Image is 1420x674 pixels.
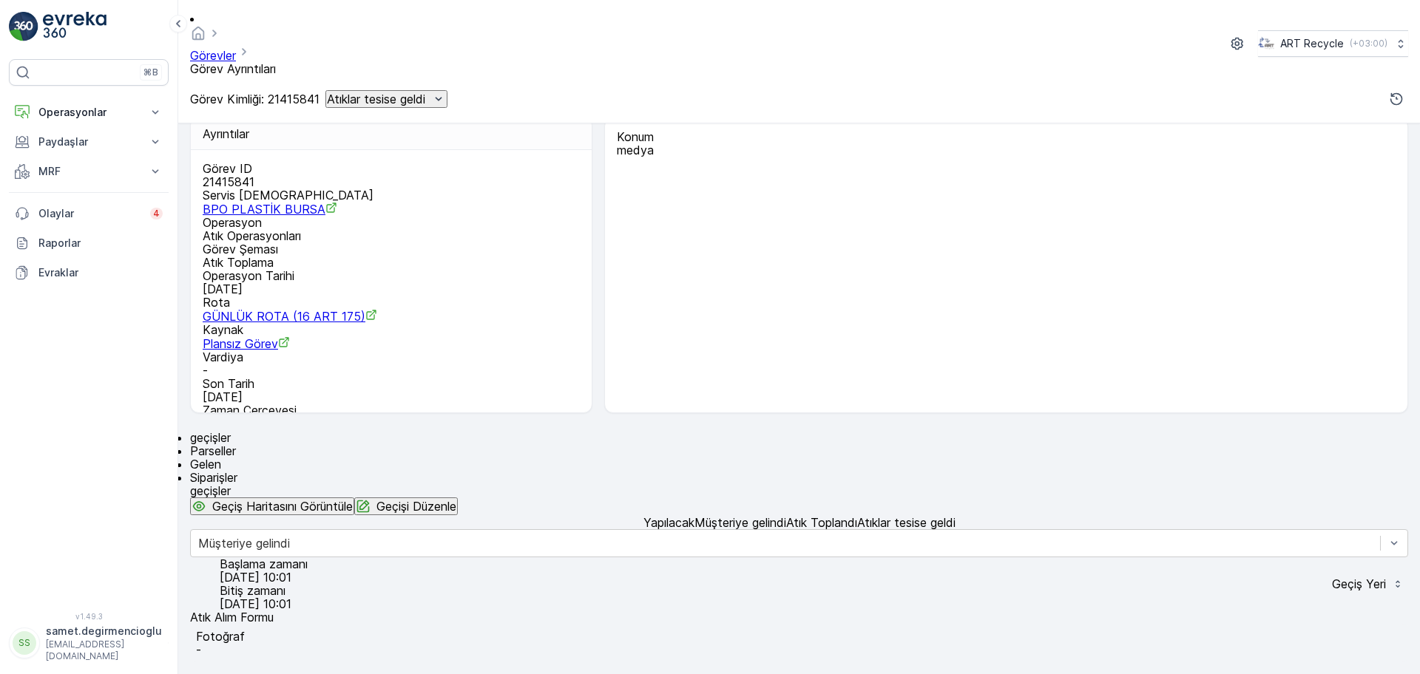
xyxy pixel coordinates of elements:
[190,48,236,63] a: Görevler
[9,12,38,41] img: logo
[190,497,354,515] button: Geçiş Haritasını Görüntüle
[203,256,576,269] p: Atık Toplama
[190,30,206,44] a: Ana Sayfa
[13,631,36,655] div: SS
[220,584,308,597] p: Bitiş zamanı
[38,164,139,179] p: MRF
[38,105,139,120] p: Operasyonlar
[694,516,786,529] p: Müşteriye gelindi
[190,484,1408,497] p: geçişler
[1258,30,1408,57] button: ART Recycle(+03:00)
[9,228,169,258] a: Raporlar
[203,175,576,188] p: 21415841
[786,516,857,529] p: Atık Toplandı
[153,208,160,219] p: 4
[203,364,576,377] p: -
[203,216,576,229] p: Operasyon
[1280,36,1344,51] p: ART Recycle
[203,390,576,404] p: [DATE]
[354,497,458,515] button: Geçişi Düzenle
[196,643,1402,656] p: -
[643,516,694,529] p: Yapılacak
[9,157,169,186] button: MRF
[203,269,576,282] p: Operasyon Tarihi
[1328,573,1408,595] button: Geçiş Yeri
[1350,38,1387,50] p: ( +03:00 )
[376,500,456,513] p: Geçişi Düzenle
[9,127,169,157] button: Paydaşlar
[220,570,291,585] span: [DATE] 10:01
[190,61,276,76] span: Görev Ayrıntıları
[203,162,576,175] p: Görev ID
[198,537,1373,550] div: Müşteriye gelindi
[203,350,576,364] p: Vardiya
[203,377,576,390] p: Son Tarih
[220,596,291,611] span: [DATE] 10:01
[203,282,576,296] p: [DATE]
[38,236,163,251] p: Raporlar
[617,130,1396,143] p: Konum
[38,206,141,221] p: Olaylar
[857,516,956,529] p: Atıklar tesise geldi
[203,323,576,336] p: Kaynak
[190,457,221,472] span: Gelen
[9,258,169,287] a: Evraklar
[46,639,162,662] p: [EMAIL_ADDRESS][DOMAIN_NAME]
[617,143,1396,157] p: medya
[9,612,169,621] span: v 1.49.3
[203,336,290,351] a: Plansız Görev
[9,199,169,228] a: Olaylar4
[203,404,576,417] p: Zaman Çerçevesi
[212,500,353,513] p: Geçiş Haritasını Görüntüle
[190,470,237,485] span: Siparişler
[38,265,163,280] p: Evraklar
[38,135,139,149] p: Paydaşlar
[190,443,236,458] span: Parseller
[46,624,162,639] p: samet.degirmencioglu
[190,92,319,106] p: Görev Kimliği: 21415841
[203,229,576,242] p: Atık Operasyonları
[327,92,425,106] p: Atıklar tesise geldi
[196,630,1402,643] p: Fotoğraf
[220,557,308,571] p: Başlama zamanı
[325,90,447,108] button: Atıklar tesise geldi
[203,127,249,140] p: Ayrıntılar
[43,12,106,41] img: logo_light-DOdMpM7g.png
[203,242,576,256] p: Görev Şeması
[190,430,231,445] span: geçişler
[9,624,169,662] button: SSsamet.degirmencioglu[EMAIL_ADDRESS][DOMAIN_NAME]
[203,296,576,309] p: Rota
[1258,35,1274,52] img: image_23.png
[143,67,158,78] p: ⌘B
[1332,577,1386,590] p: Geçiş Yeri
[203,188,576,202] p: Servis [DEMOGRAPHIC_DATA]
[203,309,377,324] a: GÜNLÜK ROTA (16 ART 175)
[203,202,337,217] a: BPO PLASTİK BURSA
[190,610,274,624] p: Atık Alım Formu
[9,98,169,127] button: Operasyonlar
